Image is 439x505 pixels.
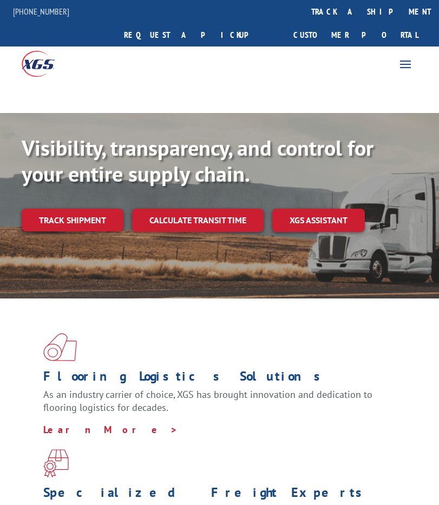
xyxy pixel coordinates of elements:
h1: Flooring Logistics Solutions [43,370,388,388]
a: [PHONE_NUMBER] [13,6,69,17]
span: As an industry carrier of choice, XGS has brought innovation and dedication to flooring logistics... [43,388,372,414]
b: Visibility, transparency, and control for your entire supply chain. [22,134,374,188]
a: Track shipment [22,209,123,231]
img: xgs-icon-focused-on-flooring-red [43,449,69,477]
a: XGS ASSISTANT [272,209,365,232]
h1: Specialized Freight Experts [43,486,388,504]
img: xgs-icon-total-supply-chain-intelligence-red [43,333,77,361]
a: Learn More > [43,423,178,436]
a: Calculate transit time [132,209,264,232]
a: Request a pickup [116,23,272,46]
a: Customer Portal [285,23,426,46]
